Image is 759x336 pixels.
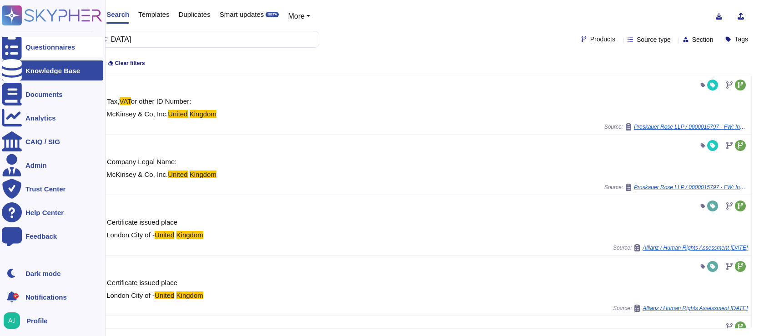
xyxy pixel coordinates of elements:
[692,36,714,43] span: Section
[25,138,60,145] div: CAIQ / SIG
[25,294,67,301] span: Notifications
[138,11,169,18] span: Templates
[25,270,61,277] div: Dark mode
[107,97,120,105] span: Tax,
[266,12,279,17] div: BETA
[107,279,177,286] span: Certificate issued place
[131,97,191,105] span: or other ID Number:
[25,115,56,121] div: Analytics
[106,171,168,178] span: McKinsey & Co, Inc.
[25,162,47,169] div: Admin
[643,306,748,311] span: Allianz / Human Rights Assessment [DATE]
[106,11,129,18] span: Search
[637,36,671,43] span: Source type
[106,110,168,118] span: McKinsey & Co, Inc.
[115,60,145,66] span: Clear filters
[106,231,155,239] span: London City of -
[25,67,80,74] div: Knowledge Base
[643,245,748,251] span: Allianz / Human Rights Assessment [DATE]
[2,84,103,104] a: Documents
[36,31,310,47] input: Search a question or template...
[168,110,187,118] mark: United
[155,231,174,239] mark: United
[190,171,216,178] mark: Kingdom
[2,311,26,331] button: user
[2,179,103,199] a: Trust Center
[288,11,310,22] button: More
[176,231,203,239] mark: Kingdom
[25,233,57,240] div: Feedback
[2,37,103,57] a: Questionnaires
[734,36,748,42] span: Tags
[4,312,20,329] img: user
[2,202,103,222] a: Help Center
[288,12,304,20] span: More
[179,11,211,18] span: Duplicates
[604,123,748,130] span: Source:
[25,186,65,192] div: Trust Center
[2,108,103,128] a: Analytics
[25,209,64,216] div: Help Center
[2,60,103,80] a: Knowledge Base
[26,317,48,324] span: Profile
[107,218,177,226] span: Certificate issued place
[168,171,187,178] mark: United
[590,36,615,42] span: Products
[190,110,216,118] mark: Kingdom
[106,291,155,299] span: London City of -
[2,155,103,175] a: Admin
[25,44,75,50] div: Questionnaires
[107,158,176,165] span: Company Legal Name:
[604,184,748,191] span: Source:
[2,131,103,151] a: CAIQ / SIG
[2,226,103,246] a: Feedback
[25,91,63,98] div: Documents
[155,291,174,299] mark: United
[176,291,203,299] mark: Kingdom
[634,185,748,190] span: Proskauer Rose LLP / 0000015797 - FW: Invoice Submission: Consulting Services Fees: Resiliency Pl...
[613,305,748,312] span: Source:
[120,97,131,105] mark: VAT
[634,124,748,130] span: Proskauer Rose LLP / 0000015797 - FW: Invoice Submission: Consulting Services Fees: Resiliency Pl...
[220,11,264,18] span: Smart updates
[13,293,19,299] div: 9+
[613,244,748,251] span: Source:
